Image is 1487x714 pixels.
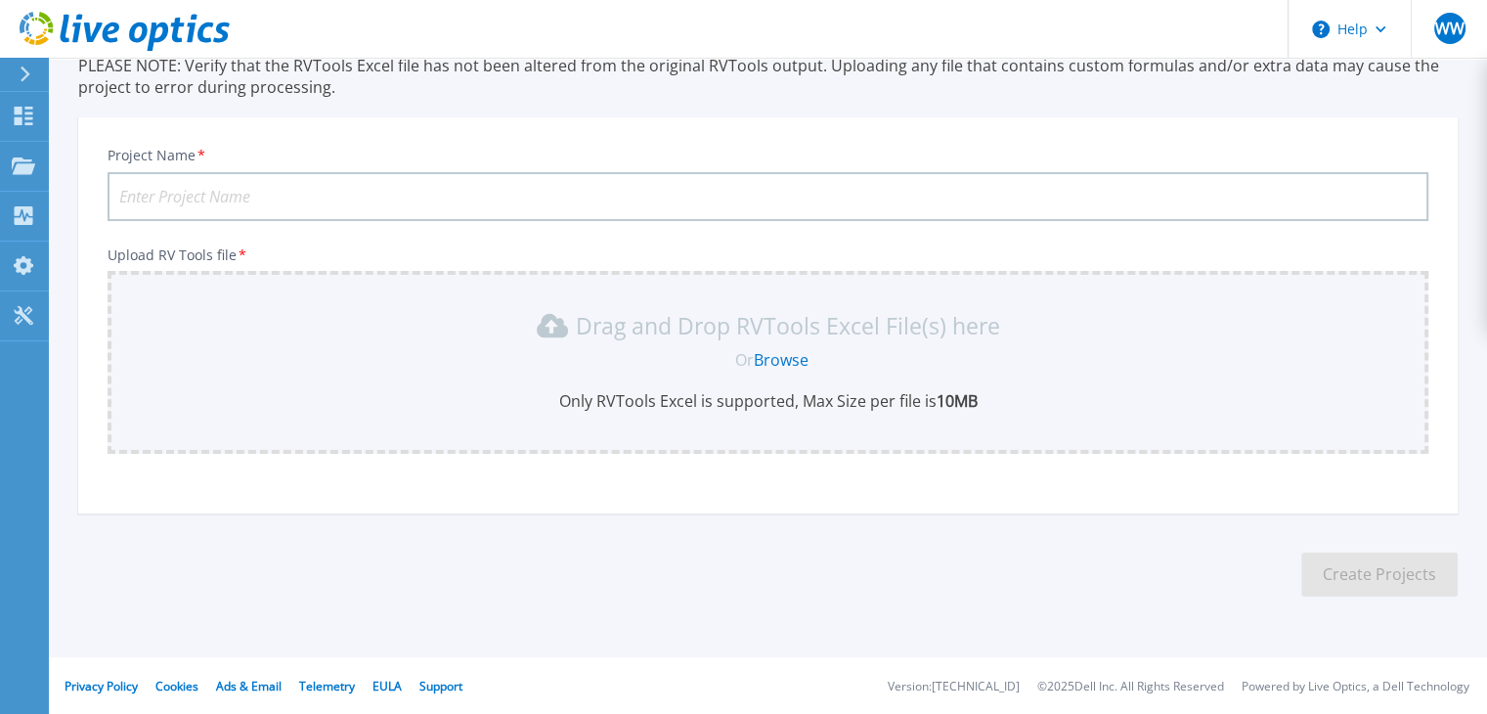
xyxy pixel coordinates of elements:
[754,349,809,371] a: Browse
[888,681,1020,693] li: Version: [TECHNICAL_ID]
[1301,553,1458,597] button: Create Projects
[65,678,138,694] a: Privacy Policy
[735,349,754,371] span: Or
[216,678,282,694] a: Ads & Email
[108,172,1428,221] input: Enter Project Name
[419,678,462,694] a: Support
[372,678,402,694] a: EULA
[937,390,978,412] b: 10MB
[576,316,1000,335] p: Drag and Drop RVTools Excel File(s) here
[119,310,1417,412] div: Drag and Drop RVTools Excel File(s) here OrBrowseOnly RVTools Excel is supported, Max Size per fi...
[1037,681,1224,693] li: © 2025 Dell Inc. All Rights Reserved
[1434,21,1464,36] span: WW
[108,149,207,162] label: Project Name
[155,678,198,694] a: Cookies
[108,247,1428,263] p: Upload RV Tools file
[1242,681,1469,693] li: Powered by Live Optics, a Dell Technology
[119,390,1417,412] p: Only RVTools Excel is supported, Max Size per file is
[299,678,355,694] a: Telemetry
